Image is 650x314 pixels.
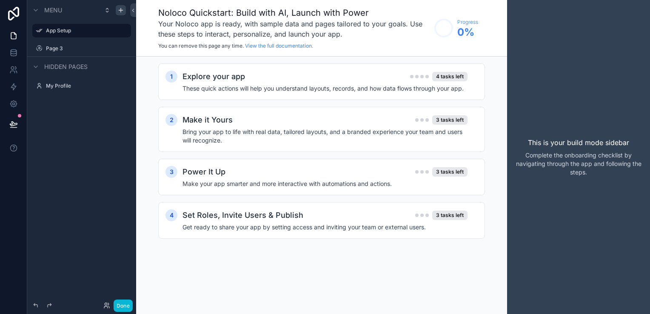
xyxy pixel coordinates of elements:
[245,43,313,49] a: View the full documentation.
[457,26,478,39] span: 0 %
[44,63,88,71] span: Hidden pages
[46,45,129,52] label: Page 3
[528,137,629,148] p: This is your build mode sidebar
[44,6,62,14] span: Menu
[114,300,133,312] button: Done
[158,43,244,49] span: You can remove this page any time.
[158,7,430,19] h1: Noloco Quickstart: Build with AI, Launch with Power
[46,83,129,89] label: My Profile
[46,27,126,34] label: App Setup
[514,151,643,177] p: Complete the onboarding checklist by navigating through the app and following the steps.
[158,19,430,39] h3: Your Noloco app is ready, with sample data and pages tailored to your goals. Use these steps to i...
[457,19,478,26] span: Progress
